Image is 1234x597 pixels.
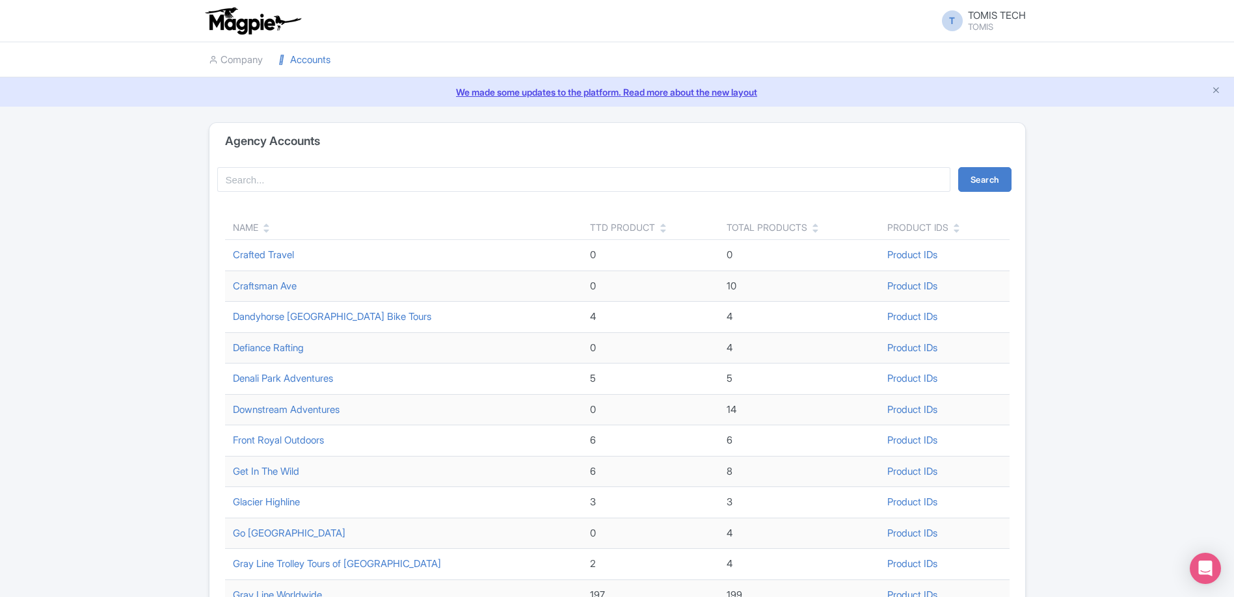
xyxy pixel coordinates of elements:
a: Go [GEOGRAPHIC_DATA] [233,527,345,539]
span: TOMIS TECH [968,9,1026,21]
a: Product IDs [887,310,937,323]
a: Company [209,42,263,78]
a: Product IDs [887,465,937,477]
input: Search... [217,167,951,192]
a: Defiance Rafting [233,341,304,354]
a: Gray Line Trolley Tours of [GEOGRAPHIC_DATA] [233,557,441,570]
button: Search [958,167,1012,192]
h4: Agency Accounts [225,135,320,148]
a: Product IDs [887,372,937,384]
td: 0 [582,394,718,425]
small: TOMIS [968,23,1026,31]
div: Total Products [727,220,807,234]
a: T TOMIS TECH TOMIS [934,10,1026,31]
a: Get In The Wild [233,465,299,477]
span: T [942,10,963,31]
td: 6 [582,425,718,457]
td: 4 [719,332,879,364]
a: Product IDs [887,403,937,416]
td: 14 [719,394,879,425]
td: 6 [719,425,879,457]
td: 0 [719,240,879,271]
div: Name [233,220,258,234]
a: Accounts [278,42,330,78]
a: Dandyhorse [GEOGRAPHIC_DATA] Bike Tours [233,310,431,323]
td: 0 [582,271,718,302]
td: 5 [582,364,718,395]
a: We made some updates to the platform. Read more about the new layout [8,85,1226,99]
button: Close announcement [1211,84,1221,99]
td: 4 [719,302,879,333]
a: Front Royal Outdoors [233,434,324,446]
td: 5 [719,364,879,395]
td: 10 [719,271,879,302]
a: Crafted Travel [233,248,294,261]
td: 3 [719,487,879,518]
td: 0 [582,240,718,271]
td: 6 [582,456,718,487]
div: Product IDs [887,220,948,234]
td: 0 [582,518,718,549]
td: 0 [582,332,718,364]
a: Glacier Highline [233,496,300,508]
div: TTD Product [590,220,655,234]
td: 3 [582,487,718,518]
td: 4 [719,549,879,580]
td: 4 [582,302,718,333]
a: Product IDs [887,434,937,446]
td: 4 [719,518,879,549]
a: Downstream Adventures [233,403,340,416]
td: 8 [719,456,879,487]
div: Open Intercom Messenger [1190,553,1221,584]
td: 2 [582,549,718,580]
a: Product IDs [887,280,937,292]
a: Product IDs [887,557,937,570]
a: Denali Park Adventures [233,372,333,384]
a: Product IDs [887,341,937,354]
a: Product IDs [887,496,937,508]
img: logo-ab69f6fb50320c5b225c76a69d11143b.png [202,7,303,35]
a: Product IDs [887,527,937,539]
a: Product IDs [887,248,937,261]
a: Craftsman Ave [233,280,297,292]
